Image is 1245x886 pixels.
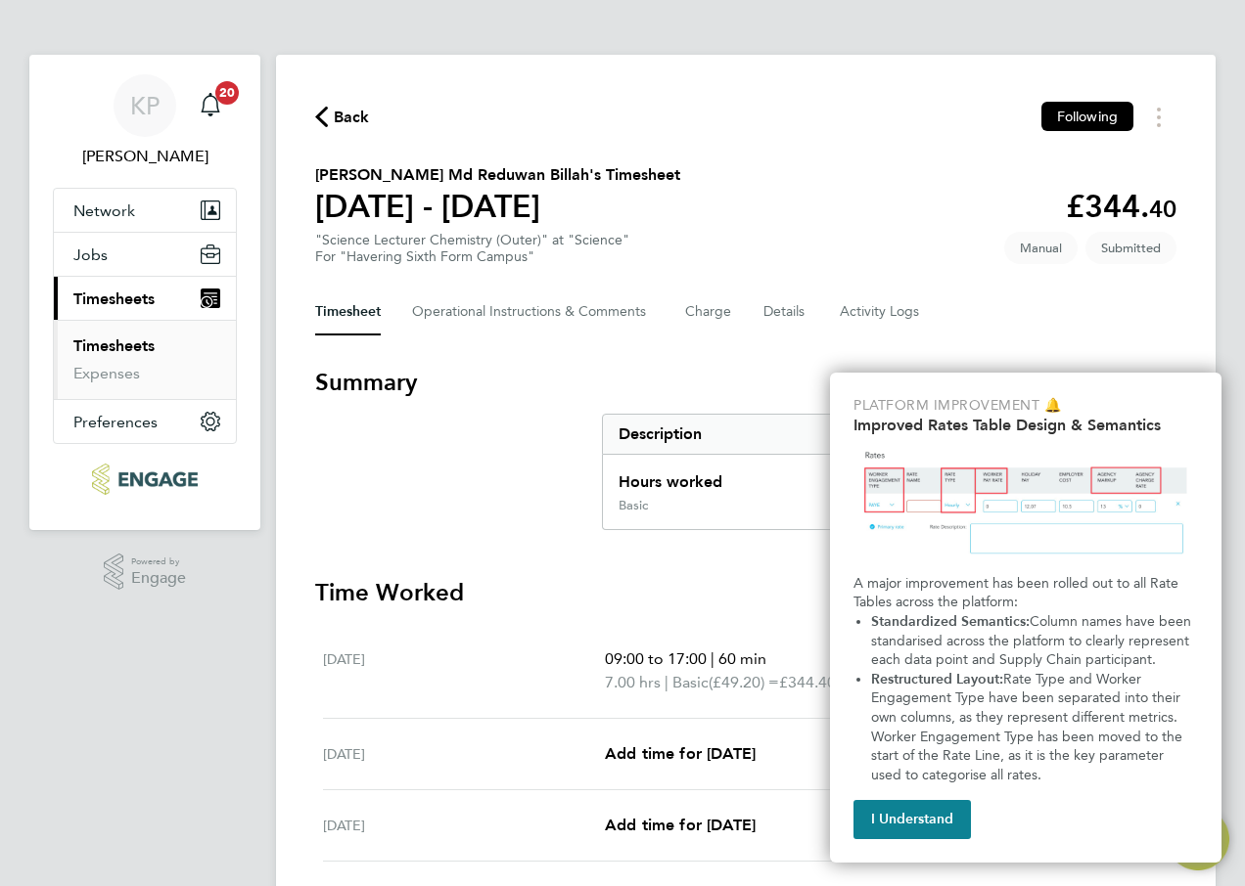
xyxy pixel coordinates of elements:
[853,574,1198,612] p: A major improvement has been rolled out to all Rate Tables across the platform:
[215,81,239,105] span: 20
[130,93,160,118] span: KP
[73,413,158,431] span: Preferences
[665,673,669,691] span: |
[53,145,237,168] span: Kavita Phakey
[871,613,1195,668] span: Column names have been standarised across the platform to clearly represent each data point and S...
[605,673,661,691] span: 7.00 hrs
[779,673,836,691] span: £344.40
[315,367,1176,398] h3: Summary
[73,201,135,220] span: Network
[763,288,808,335] button: Details
[603,415,1033,454] div: Description
[29,55,260,530] nav: Main navigation
[718,649,766,668] span: 60 min
[315,187,680,226] h1: [DATE] - [DATE]
[605,744,756,763] span: Add time for [DATE]
[73,364,140,382] a: Expenses
[871,613,1030,630] strong: Standardized Semantics:
[1141,102,1176,132] button: Timesheets Menu
[1004,232,1078,264] span: This timesheet was manually created.
[53,74,237,168] a: Go to account details
[323,742,605,766] div: [DATE]
[73,245,108,264] span: Jobs
[619,498,648,513] div: Basic
[1057,108,1118,125] span: Following
[131,570,186,587] span: Engage
[603,455,1033,498] div: Hours worked
[73,336,155,355] a: Timesheets
[871,671,1186,783] span: Rate Type and Worker Engagement Type have been separated into their own columns, as they represen...
[1066,188,1176,225] app-decimal: £344.
[315,232,629,265] div: "Science Lecturer Chemistry (Outer)" at "Science"
[73,289,155,308] span: Timesheets
[315,288,381,335] button: Timesheet
[605,816,756,834] span: Add time for [DATE]
[853,800,971,839] button: I Understand
[602,414,1176,530] div: Summary
[853,442,1198,566] img: Updated Rates Table Design & Semantics
[1149,195,1176,223] span: 40
[853,396,1198,416] p: Platform Improvement 🔔
[315,163,680,187] h2: [PERSON_NAME] Md Reduwan Billah's Timesheet
[840,288,922,335] button: Activity Logs
[53,464,237,495] a: Go to home page
[1085,232,1176,264] span: This timesheet is Submitted.
[685,288,732,335] button: Charge
[92,464,197,495] img: ncclondon-logo-retina.png
[323,647,605,694] div: [DATE]
[323,814,605,837] div: [DATE]
[871,671,1003,687] strong: Restructured Layout:
[605,649,707,668] span: 09:00 to 17:00
[334,106,370,129] span: Back
[672,671,709,694] span: Basic
[315,248,629,265] div: For "Havering Sixth Form Campus"
[853,416,1198,434] h2: Improved Rates Table Design & Semantics
[315,577,1176,608] h3: Time Worked
[711,649,715,668] span: |
[709,673,779,691] span: (£49.20) =
[131,554,186,570] span: Powered by
[830,373,1222,863] div: Improved Rate Table Semantics
[412,288,654,335] button: Operational Instructions & Comments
